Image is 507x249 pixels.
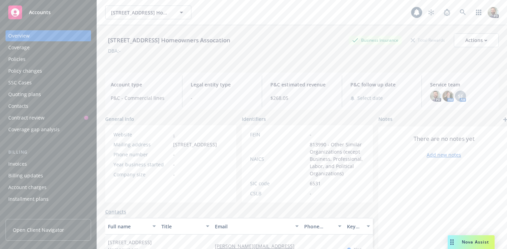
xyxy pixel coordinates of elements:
[8,42,30,53] div: Coverage
[173,171,175,178] span: -
[191,94,254,102] span: -
[6,54,91,65] a: Policies
[270,94,334,102] span: $268.05
[173,151,175,158] span: -
[212,218,301,235] button: Email
[6,3,91,22] a: Accounts
[29,10,51,15] span: Accounts
[159,218,212,235] button: Title
[357,94,383,102] span: Select date
[6,30,91,41] a: Overview
[349,36,402,44] div: Business Insurance
[6,89,91,100] a: Quoting plans
[472,6,486,19] a: Switch app
[108,223,148,230] div: Full name
[173,161,175,168] span: -
[456,6,470,19] a: Search
[8,89,41,100] div: Quoting plans
[448,235,495,249] button: Nova Assist
[6,112,91,123] a: Contract review
[6,42,91,53] a: Coverage
[8,77,32,88] div: SSC Cases
[488,7,499,18] img: photo
[8,158,27,169] div: Invoices
[427,151,461,158] a: Add new notes
[111,9,171,16] span: [STREET_ADDRESS] Homeowners Assocation
[448,235,456,249] div: Drag to move
[462,239,489,245] span: Nova Assist
[301,218,344,235] button: Phone number
[465,34,487,47] div: Actions
[105,208,126,215] a: Contacts
[6,158,91,169] a: Invoices
[6,65,91,76] a: Policy changes
[105,6,191,19] button: [STREET_ADDRESS] Homeowners Assocation
[8,54,26,65] div: Policies
[344,218,373,235] button: Key contact
[8,194,49,205] div: Installment plans
[113,141,170,148] div: Mailing address
[6,101,91,112] a: Contacts
[347,223,362,230] div: Key contact
[242,115,266,123] span: Identifiers
[414,135,475,143] span: There are no notes yet
[430,81,493,88] span: Service team
[6,182,91,193] a: Account charges
[250,131,307,138] div: FEIN
[113,131,170,138] div: Website
[424,6,438,19] a: Stop snowing
[191,81,254,88] span: Legal entity type
[407,36,448,44] div: Total Rewards
[8,65,42,76] div: Policy changes
[250,180,307,187] div: SIC code
[113,161,170,168] div: Year business started
[8,30,30,41] div: Overview
[443,91,454,102] img: photo
[13,226,64,234] span: Open Client Navigator
[310,190,311,197] span: -
[6,170,91,181] a: Billing updates
[161,223,202,230] div: Title
[113,151,170,158] div: Phone number
[8,170,43,181] div: Billing updates
[105,218,159,235] button: Full name
[8,124,60,135] div: Coverage gap analysis
[430,91,441,102] img: photo
[6,194,91,205] a: Installment plans
[6,124,91,135] a: Coverage gap analysis
[111,94,174,102] span: P&C - Commercial lines
[350,81,414,88] span: P&C follow up date
[310,180,321,187] span: 6531
[105,36,233,45] div: [STREET_ADDRESS] Homeowners Assocation
[108,47,121,54] div: DBA: -
[250,155,307,163] div: NAICS
[440,6,454,19] a: Report a Bug
[454,33,499,47] button: Actions
[113,171,170,178] div: Company size
[8,182,47,193] div: Account charges
[378,115,392,124] span: Notes
[8,112,44,123] div: Contract review
[215,223,291,230] div: Email
[310,141,365,177] span: 813990 - Other Similar Organizations (except Business, Professional, Labor, and Political Organiz...
[6,77,91,88] a: SSC Cases
[8,101,28,112] div: Contacts
[6,149,91,156] div: Billing
[173,141,217,148] span: [STREET_ADDRESS]
[304,223,334,230] div: Phone number
[270,81,334,88] span: P&C estimated revenue
[173,131,175,138] a: -
[310,131,311,138] span: -
[111,81,174,88] span: Account type
[105,115,134,123] span: General info
[458,93,463,100] span: SF
[250,190,307,197] div: CSLB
